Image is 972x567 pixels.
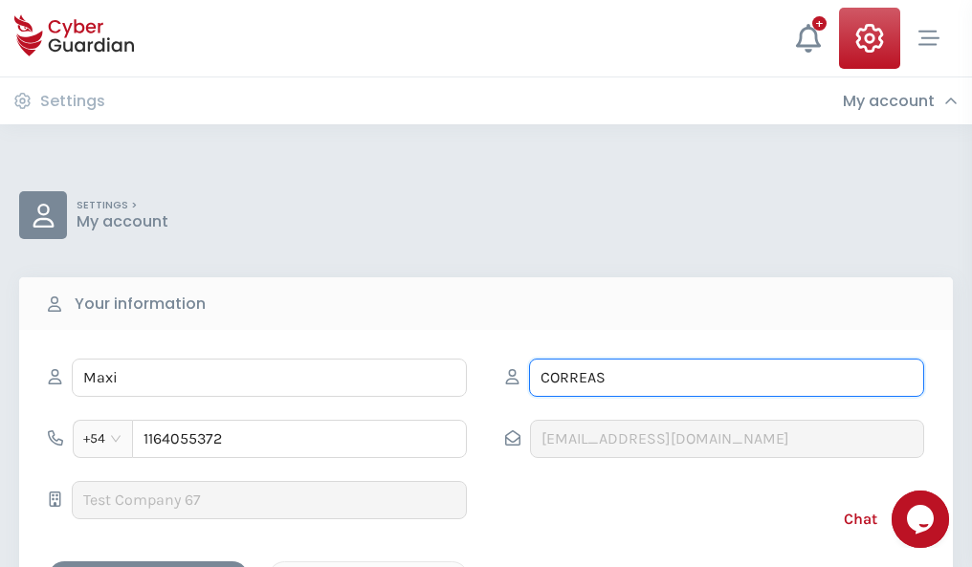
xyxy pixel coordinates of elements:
[83,425,122,453] span: +54
[40,92,105,111] h3: Settings
[892,491,953,548] iframe: chat widget
[843,92,935,111] h3: My account
[77,199,168,212] p: SETTINGS >
[812,16,827,31] div: +
[75,293,206,316] b: Your information
[843,92,958,111] div: My account
[844,508,877,531] span: Chat
[77,212,168,231] p: My account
